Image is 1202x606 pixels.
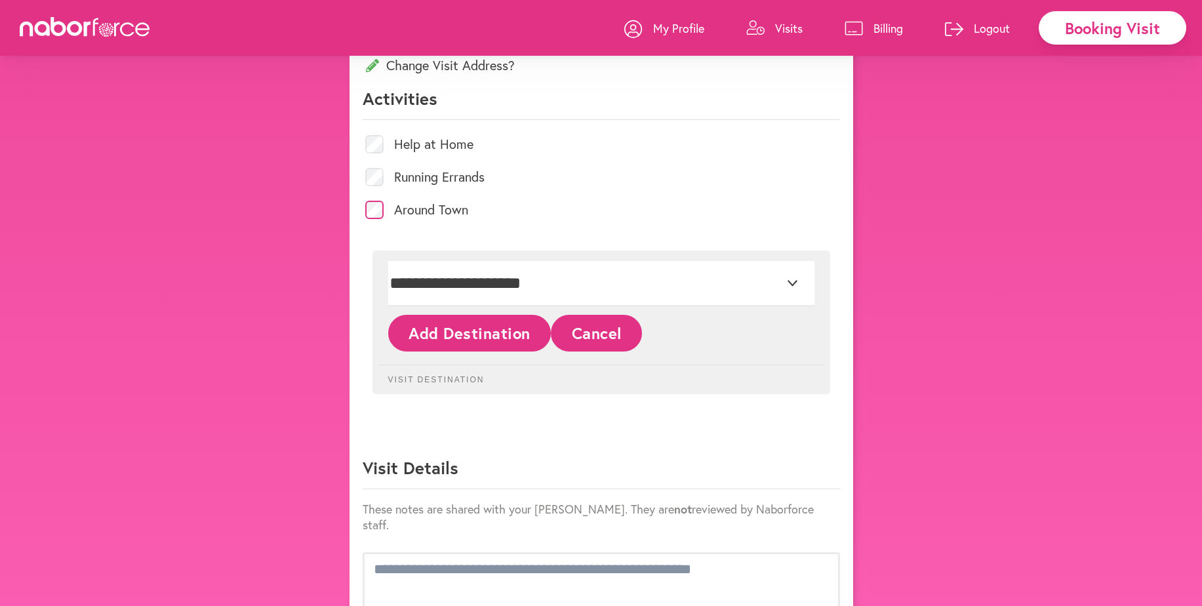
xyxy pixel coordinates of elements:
div: Booking Visit [1039,11,1186,45]
p: Visits [775,20,803,36]
p: Visit Destination [378,365,824,384]
p: Activities [363,87,840,120]
p: Logout [974,20,1010,36]
a: Visits [746,9,803,48]
strong: not [674,501,692,517]
p: Change Visit Address? [363,56,840,74]
a: My Profile [624,9,704,48]
label: Around Town [394,203,468,216]
button: Cancel [551,315,642,351]
p: Visit Details [363,456,840,489]
p: My Profile [653,20,704,36]
button: Add Destination [388,315,551,351]
label: Running Errands [394,171,485,184]
a: Logout [945,9,1010,48]
p: Billing [873,20,903,36]
p: These notes are shared with your [PERSON_NAME]. They are reviewed by Naborforce staff. [363,501,840,533]
label: Help at Home [394,138,473,151]
a: Billing [845,9,903,48]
